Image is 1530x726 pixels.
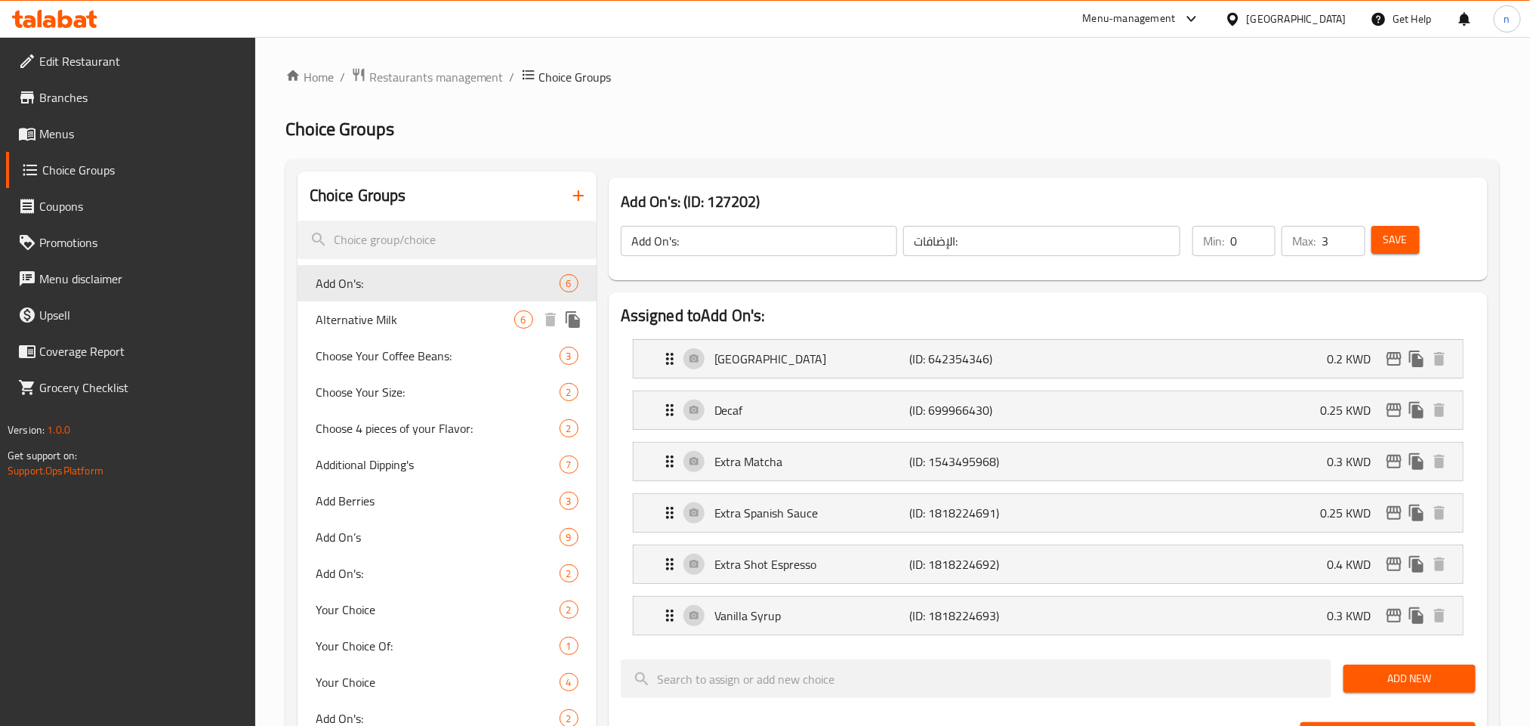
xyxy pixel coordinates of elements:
p: (ID: 1818224692) [909,555,1039,573]
button: edit [1383,502,1405,524]
p: 0.25 KWD [1320,401,1383,419]
div: Add On’s9 [298,519,597,555]
div: Choices [560,637,578,655]
span: Additional Dipping's [316,456,560,474]
a: Home [285,68,334,86]
div: Your Choice4 [298,664,597,700]
button: duplicate [1405,553,1428,576]
button: duplicate [1405,502,1428,524]
p: [GEOGRAPHIC_DATA] [714,350,909,368]
p: (ID: 1818224691) [909,504,1039,522]
span: Choice Groups [42,161,243,179]
span: Save [1383,230,1408,249]
span: 2 [560,567,578,581]
button: duplicate [1405,604,1428,627]
a: Upsell [6,297,255,333]
a: Restaurants management [351,67,504,87]
p: Min: [1203,232,1224,250]
button: delete [539,308,562,331]
span: Add On's: [316,274,560,292]
span: Version: [8,420,45,440]
span: Get support on: [8,446,77,465]
div: Choices [514,310,533,329]
span: 3 [560,494,578,508]
span: Your Choice [316,601,560,619]
button: delete [1428,553,1451,576]
p: 0.3 KWD [1327,607,1383,625]
div: Choose Your Coffee Beans:3 [298,338,597,374]
div: Choices [560,419,578,437]
p: Extra Spanish Sauce [714,504,909,522]
div: Choices [560,274,578,292]
button: edit [1383,604,1405,627]
div: Expand [634,391,1463,429]
p: 0.25 KWD [1320,504,1383,522]
span: 4 [560,675,578,690]
span: Choose 4 pieces of your Flavor: [316,419,560,437]
span: Menu disclaimer [39,270,243,288]
li: Expand [621,539,1476,590]
p: 0.4 KWD [1327,555,1383,573]
div: Your Choice Of:1 [298,628,597,664]
h2: Assigned to Add On's: [621,304,1476,327]
span: Choose Your Coffee Beans: [316,347,560,365]
a: Coverage Report [6,333,255,369]
span: Choice Groups [539,68,612,86]
div: Choices [560,492,578,510]
a: Choice Groups [6,152,255,188]
div: Expand [634,443,1463,480]
a: Branches [6,79,255,116]
span: Menus [39,125,243,143]
a: Grocery Checklist [6,369,255,406]
span: Your Choice [316,673,560,691]
span: 9 [560,530,578,545]
button: delete [1428,399,1451,422]
button: duplicate [1405,399,1428,422]
button: delete [1428,604,1451,627]
p: (ID: 699966430) [909,401,1039,419]
div: Choose Your Size:2 [298,374,597,410]
span: 1.0.0 [47,420,70,440]
p: 0.3 KWD [1327,453,1383,471]
li: Expand [621,385,1476,436]
li: Expand [621,487,1476,539]
input: search [298,221,597,259]
span: 6 [515,313,532,327]
div: Alternative Milk6deleteduplicate [298,301,597,338]
div: Additional Dipping's7 [298,446,597,483]
span: 2 [560,712,578,726]
div: Choices [560,347,578,365]
span: Add Berries [316,492,560,510]
span: Choice Groups [285,112,394,146]
span: 2 [560,422,578,436]
div: Expand [634,340,1463,378]
button: edit [1383,399,1405,422]
span: 2 [560,385,578,400]
div: Expand [634,494,1463,532]
div: Choices [560,528,578,546]
p: Extra Shot Espresso [714,555,909,573]
div: [GEOGRAPHIC_DATA] [1247,11,1346,27]
button: duplicate [1405,348,1428,370]
a: Support.OpsPlatform [8,461,103,480]
button: delete [1428,502,1451,524]
span: Promotions [39,233,243,252]
li: Expand [621,436,1476,487]
div: Add Berries3 [298,483,597,519]
p: Max: [1292,232,1316,250]
div: Add On's:2 [298,555,597,592]
button: duplicate [1405,450,1428,473]
div: Choices [560,601,578,619]
h3: Add On's: (ID: 127202) [621,190,1476,214]
button: edit [1383,450,1405,473]
div: Add On's:6 [298,265,597,301]
span: Restaurants management [369,68,504,86]
p: (ID: 1818224693) [909,607,1039,625]
li: / [340,68,345,86]
button: Add New [1343,665,1476,693]
li: / [510,68,515,86]
span: n [1504,11,1510,27]
button: duplicate [562,308,585,331]
button: edit [1383,348,1405,370]
div: Expand [634,597,1463,635]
